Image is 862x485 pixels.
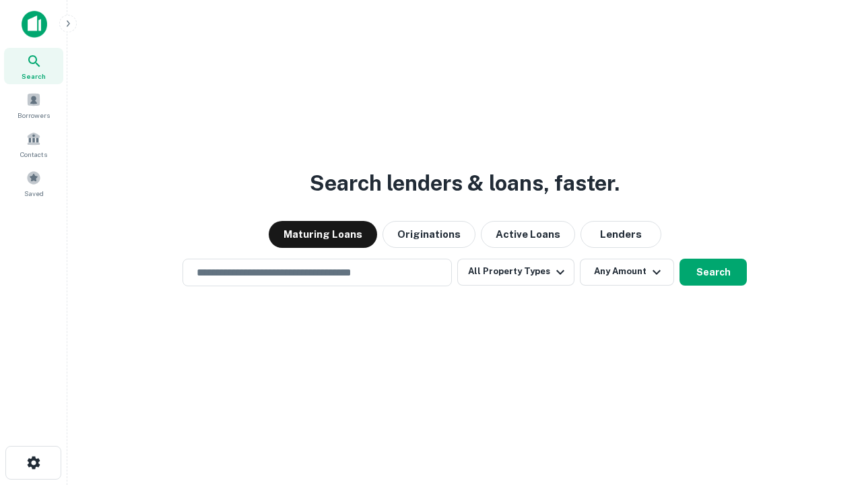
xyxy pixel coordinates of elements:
[22,11,47,38] img: capitalize-icon.png
[679,259,747,286] button: Search
[20,149,47,160] span: Contacts
[22,71,46,82] span: Search
[4,87,63,123] a: Borrowers
[4,126,63,162] a: Contacts
[269,221,377,248] button: Maturing Loans
[383,221,475,248] button: Originations
[481,221,575,248] button: Active Loans
[4,48,63,84] a: Search
[457,259,574,286] button: All Property Types
[24,188,44,199] span: Saved
[581,221,661,248] button: Lenders
[18,110,50,121] span: Borrowers
[4,165,63,201] a: Saved
[310,167,620,199] h3: Search lenders & loans, faster.
[795,377,862,442] iframe: Chat Widget
[580,259,674,286] button: Any Amount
